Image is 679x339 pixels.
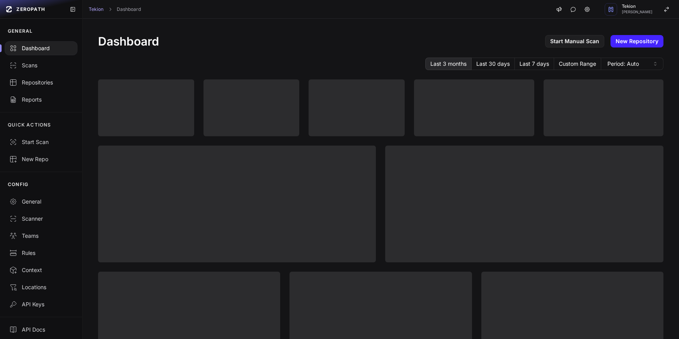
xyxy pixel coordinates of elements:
span: Period: Auto [607,60,639,68]
div: Scanner [9,215,73,223]
h1: Dashboard [98,34,159,48]
button: Last 30 days [472,58,515,70]
a: ZEROPATH [3,3,63,16]
svg: chevron right, [107,7,113,12]
div: General [9,198,73,206]
div: Scans [9,61,73,69]
p: CONFIG [8,181,28,188]
p: GENERAL [8,28,33,34]
span: [PERSON_NAME] [622,10,653,14]
div: Rules [9,249,73,257]
svg: caret sort, [652,61,658,67]
a: Dashboard [117,6,141,12]
p: QUICK ACTIONS [8,122,51,128]
button: Last 7 days [515,58,554,70]
span: Tekion [622,4,653,9]
div: Context [9,266,73,274]
div: Repositories [9,79,73,86]
a: Tekion [89,6,104,12]
div: API Keys [9,300,73,308]
div: Dashboard [9,44,73,52]
div: API Docs [9,326,73,334]
button: Last 3 months [425,58,472,70]
a: New Repository [611,35,663,47]
div: Locations [9,283,73,291]
a: Start Manual Scan [545,35,604,47]
div: New Repo [9,155,73,163]
nav: breadcrumb [89,6,141,12]
div: Reports [9,96,73,104]
button: Custom Range [554,58,601,70]
div: Teams [9,232,73,240]
span: ZEROPATH [16,6,45,12]
div: Start Scan [9,138,73,146]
